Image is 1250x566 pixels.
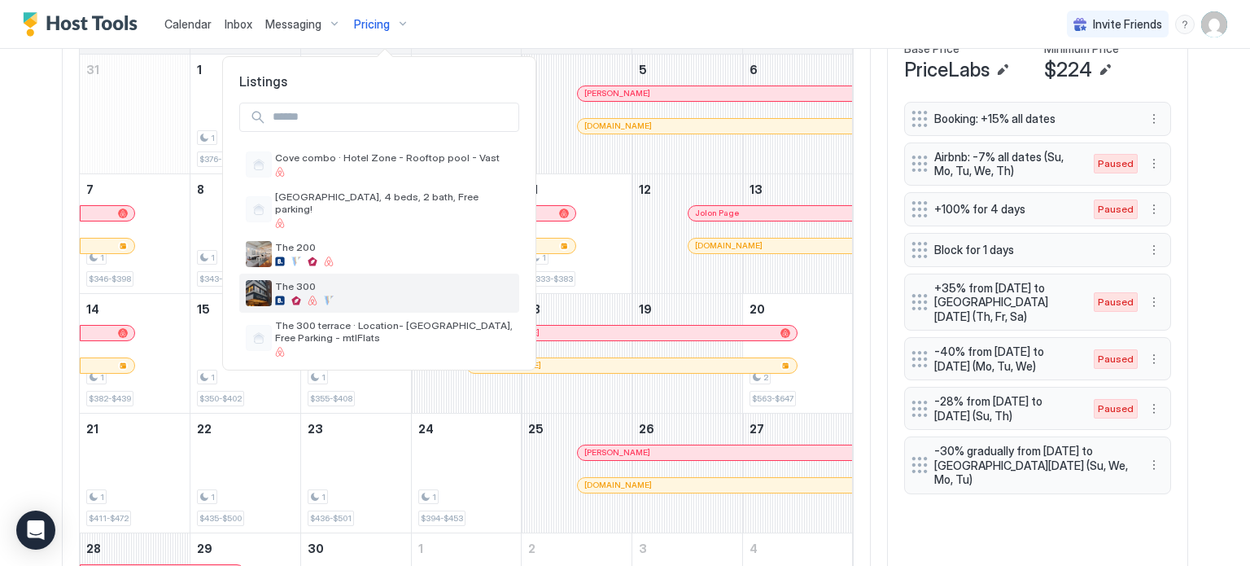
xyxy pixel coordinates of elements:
[16,511,55,550] div: Open Intercom Messenger
[223,73,535,90] span: Listings
[246,280,272,306] div: listing image
[266,103,518,131] input: Input Field
[275,280,513,292] span: The 300
[275,241,513,253] span: The 200
[275,151,513,164] span: Cove combo · Hotel Zone - Rooftop pool - Vast
[275,319,513,344] span: The 300 terrace · Location- [GEOGRAPHIC_DATA], Free Parking - mtlFlats
[246,241,272,267] div: listing image
[275,191,513,215] span: [GEOGRAPHIC_DATA], 4 beds, 2 bath, Free parking!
